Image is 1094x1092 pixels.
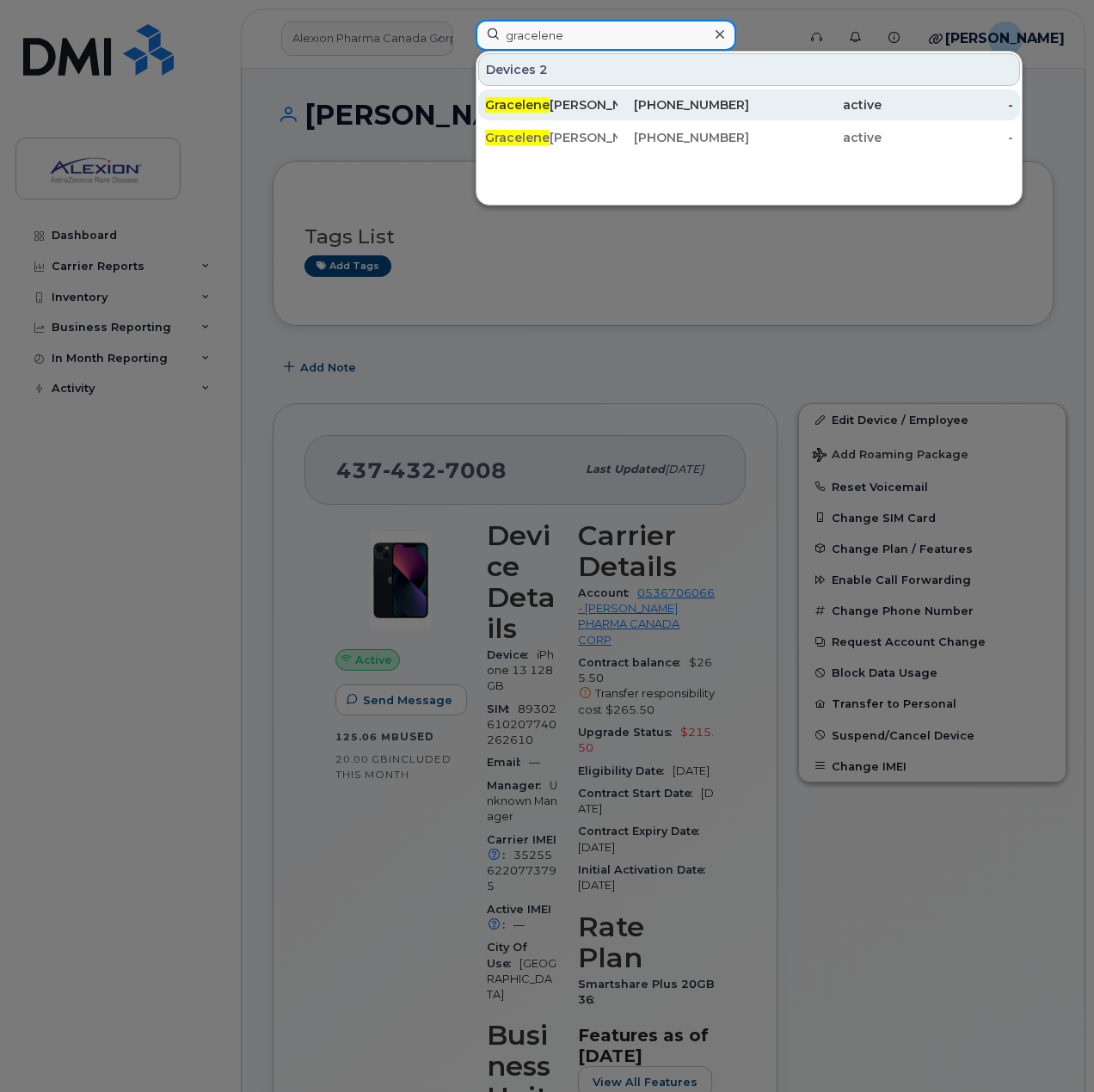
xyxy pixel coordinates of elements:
div: [PERSON_NAME] I Phone [485,129,618,146]
div: - [882,96,1014,113]
div: - [882,129,1014,146]
div: [PHONE_NUMBER] [618,129,750,146]
a: Gracelene[PERSON_NAME] I Phone[PHONE_NUMBER]active- [478,122,1020,153]
span: Gracelene [485,130,550,145]
div: Devices [478,53,1020,86]
span: 2 [539,61,548,78]
div: active [749,129,882,146]
span: Gracelene [485,97,550,113]
div: active [749,96,882,113]
div: [PERSON_NAME] [485,96,618,113]
a: Gracelene[PERSON_NAME][PHONE_NUMBER]active- [478,89,1020,120]
div: [PHONE_NUMBER] [618,96,750,113]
